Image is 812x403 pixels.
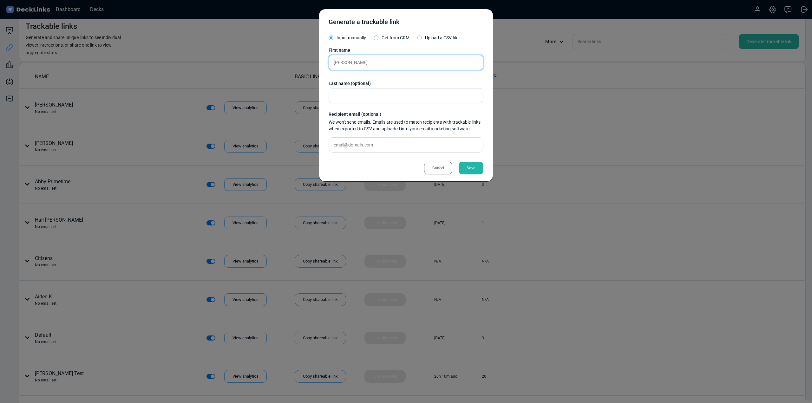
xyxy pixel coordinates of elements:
[329,80,483,87] div: Last name (optional)
[459,162,483,174] div: Save
[329,137,483,153] input: email@domain.com
[382,35,409,40] span: Get from CRM
[329,17,399,30] div: Generate a trackable link
[337,35,366,40] span: Input manually
[425,35,458,40] span: Upload a CSV file
[329,47,483,54] div: First name
[329,111,483,118] div: Recipient email (optional)
[424,162,452,174] div: Cancel
[329,119,483,132] div: We won't send emails. Emails are used to match recipients with trackable links when exported to C...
